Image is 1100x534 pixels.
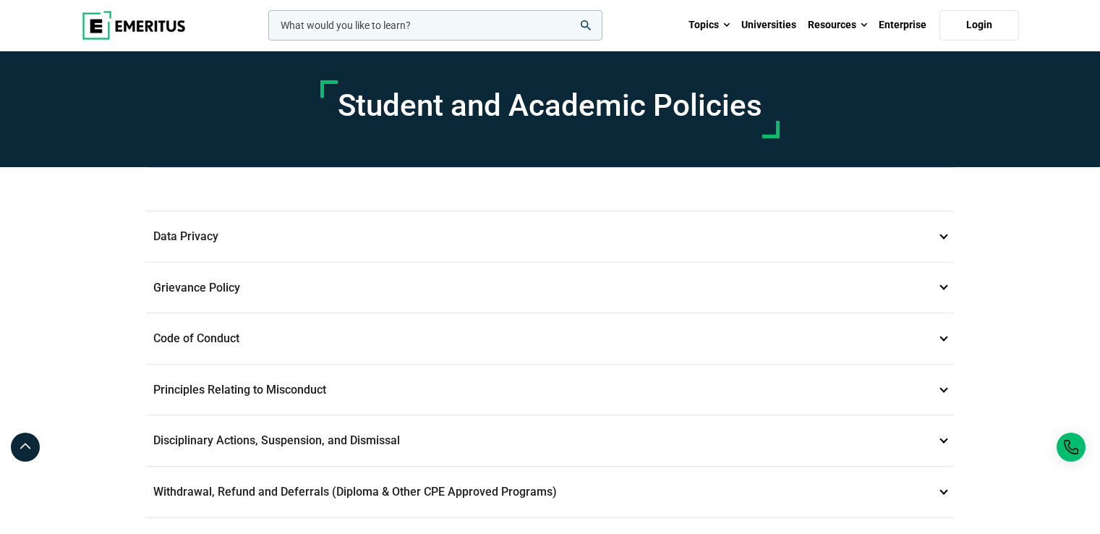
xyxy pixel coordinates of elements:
a: Login [939,10,1019,41]
p: Data Privacy [146,211,954,262]
h1: Student and Academic Policies [338,88,762,124]
p: Principles Relating to Misconduct [146,365,954,415]
p: Withdrawal, Refund and Deferrals (Diploma & Other CPE Approved Programs) [146,467,954,517]
p: Grievance Policy [146,263,954,313]
p: Code of Conduct [146,313,954,364]
input: woocommerce-product-search-field-0 [268,10,602,41]
p: Disciplinary Actions, Suspension, and Dismissal [146,415,954,466]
